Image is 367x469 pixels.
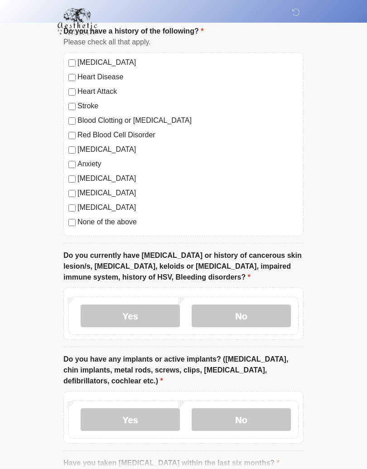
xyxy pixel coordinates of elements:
input: [MEDICAL_DATA] [68,190,76,198]
label: Heart Attack [77,87,299,97]
label: None of the above [77,217,299,228]
input: Heart Disease [68,74,76,82]
label: Blood Clotting or [MEDICAL_DATA] [77,116,299,126]
input: Red Blood Cell Disorder [68,132,76,140]
input: Anxiety [68,161,76,169]
input: [MEDICAL_DATA] [68,147,76,154]
input: None of the above [68,219,76,227]
label: Do you have any implants or active implants? ([MEDICAL_DATA], chin implants, metal rods, screws, ... [63,354,304,387]
label: No [192,409,291,431]
label: Yes [81,305,180,328]
label: Yes [81,409,180,431]
label: Do you currently have [MEDICAL_DATA] or history of cancerous skin lesion/s, [MEDICAL_DATA], keloi... [63,251,304,283]
input: Stroke [68,103,76,111]
label: Anxiety [77,159,299,170]
input: Blood Clotting or [MEDICAL_DATA] [68,118,76,125]
label: [MEDICAL_DATA] [77,188,299,199]
label: Red Blood Cell Disorder [77,130,299,141]
label: No [192,305,291,328]
label: [MEDICAL_DATA] [77,174,299,184]
label: [MEDICAL_DATA] [77,145,299,155]
label: Stroke [77,101,299,112]
label: [MEDICAL_DATA] [77,203,299,213]
input: Heart Attack [68,89,76,96]
label: [MEDICAL_DATA] [77,58,299,68]
input: [MEDICAL_DATA] [68,205,76,212]
input: [MEDICAL_DATA] [68,60,76,67]
label: Have you taken [MEDICAL_DATA] within the last six months? [63,458,280,469]
label: Heart Disease [77,72,299,83]
img: Aesthetic Surgery Centre, PLLC Logo [54,7,100,36]
input: [MEDICAL_DATA] [68,176,76,183]
div: Please check all that apply. [63,37,304,48]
